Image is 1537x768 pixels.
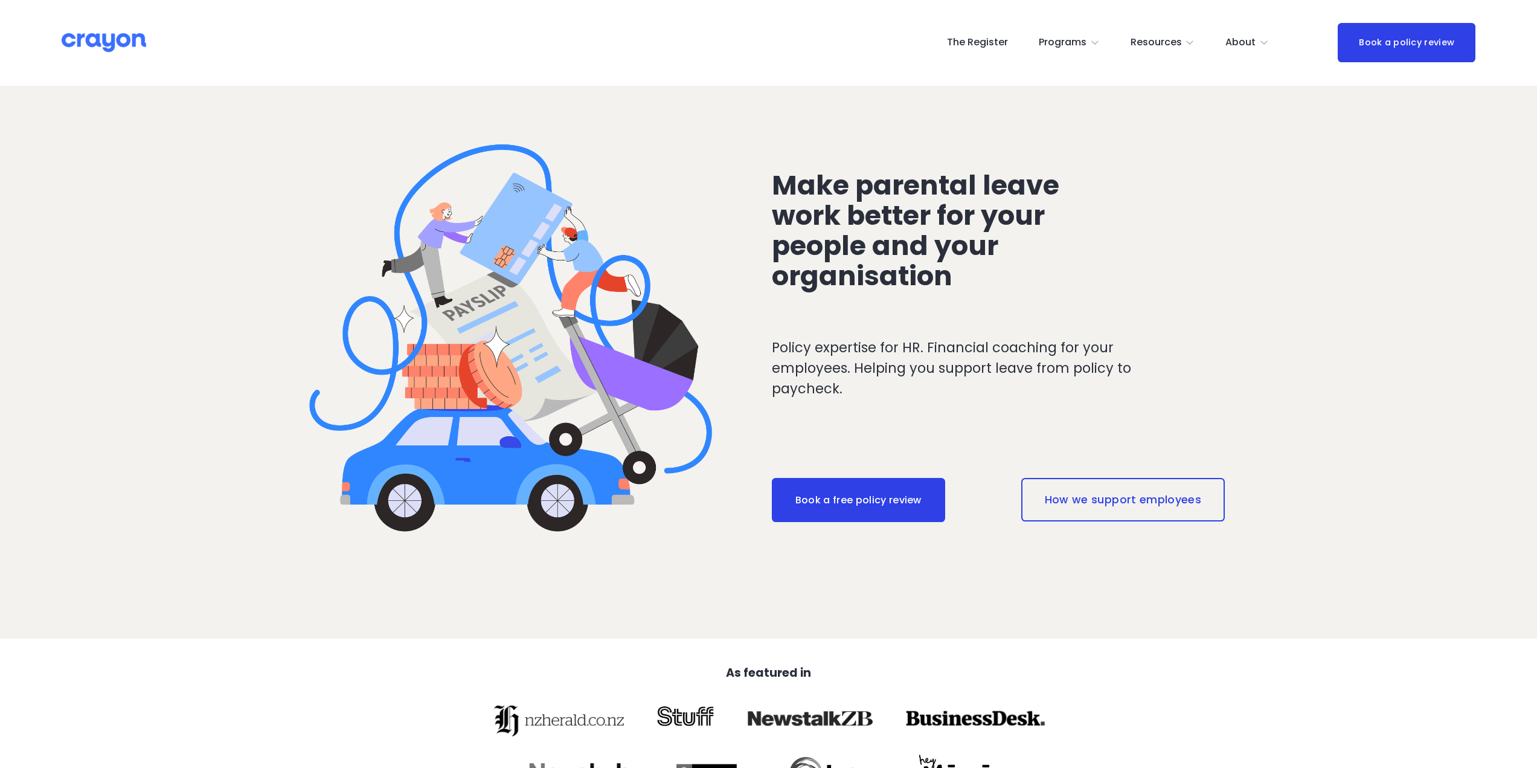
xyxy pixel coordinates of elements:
a: folder dropdown [1131,33,1195,53]
span: About [1225,34,1256,51]
span: Make parental leave work better for your people and your organisation [772,166,1065,295]
p: Policy expertise for HR. Financial coaching for your employees. Helping you support leave from po... [772,338,1181,399]
span: Programs [1039,34,1086,51]
a: How we support employees [1021,478,1225,521]
a: Book a policy review [1338,23,1475,62]
img: Crayon [62,32,146,53]
strong: As featured in [726,665,811,681]
a: folder dropdown [1039,33,1100,53]
a: The Register [947,33,1008,53]
span: Resources [1131,34,1182,51]
a: folder dropdown [1225,33,1269,53]
a: Book a free policy review [772,478,945,523]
